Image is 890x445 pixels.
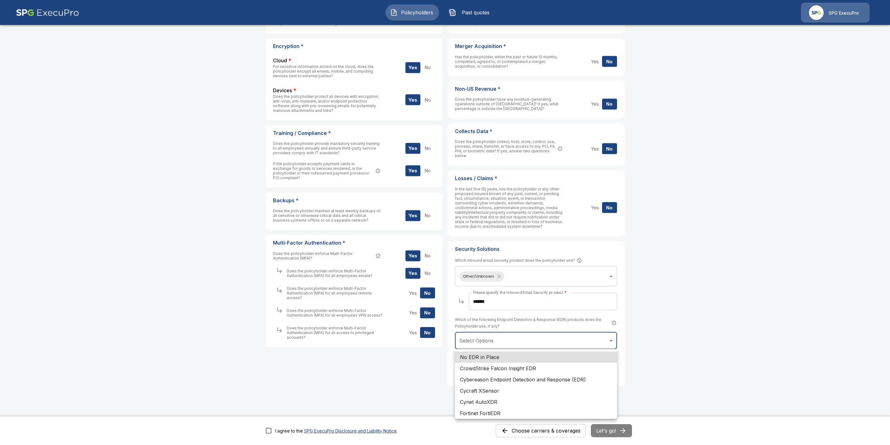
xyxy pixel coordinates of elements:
li: Fortinet FortiEDR [455,408,617,419]
li: Cynet AutoXDR [455,396,617,408]
li: Cycraft XSensor [455,385,617,396]
li: Cybereason Endpoint Detection and Response (EDR) [455,374,617,385]
li: CrowdStrike Falcon Insight EDR [455,363,617,374]
li: No EDR in Place [455,352,617,363]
